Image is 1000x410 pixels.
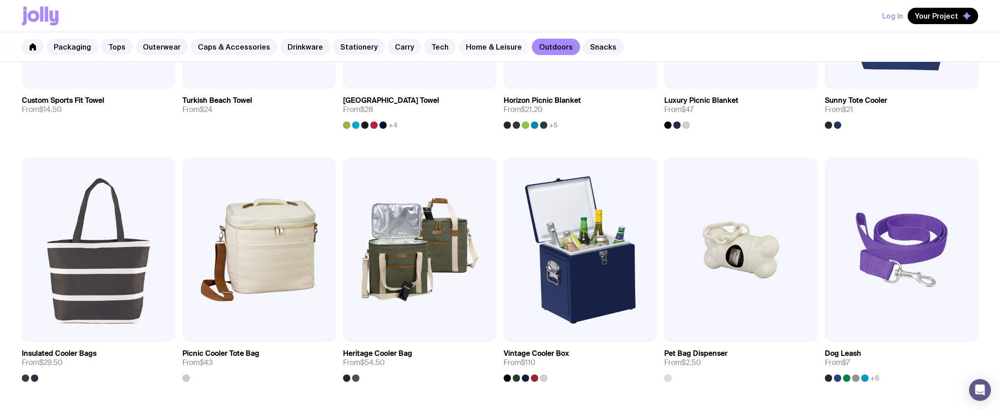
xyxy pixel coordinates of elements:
[521,358,535,367] span: $110
[22,342,175,382] a: Insulated Cooler BagsFrom$29.50
[182,96,252,105] h3: Turkish Beach Towel
[521,105,543,114] span: $21.20
[343,89,496,129] a: [GEOGRAPHIC_DATA] TowelFrom$28+4
[182,105,212,114] span: From
[343,96,439,105] h3: [GEOGRAPHIC_DATA] Towel
[664,342,818,382] a: Pet Bag DispenserFrom$2.50
[825,342,978,382] a: Dog LeashFrom$7+6
[664,349,727,358] h3: Pet Bag Dispenser
[101,39,133,55] a: Tops
[191,39,278,55] a: Caps & Accessories
[532,39,580,55] a: Outdoors
[842,358,850,367] span: $7
[504,358,535,367] span: From
[22,96,104,105] h3: Custom Sports Fit Towel
[343,342,496,382] a: Heritage Cooler BagFrom$54.50
[333,39,385,55] a: Stationery
[200,358,212,367] span: $43
[549,121,557,129] span: +5
[388,39,421,55] a: Carry
[22,358,63,367] span: From
[915,11,958,20] span: Your Project
[22,89,175,121] a: Custom Sports Fit TowelFrom$14.50
[504,89,657,129] a: Horizon Picnic BlanketFrom$21.20+5
[136,39,188,55] a: Outerwear
[825,105,853,114] span: From
[22,105,62,114] span: From
[664,358,701,367] span: From
[504,105,543,114] span: From
[182,342,336,382] a: Picnic Cooler Tote BagFrom$43
[343,358,385,367] span: From
[682,358,701,367] span: $2.50
[459,39,529,55] a: Home & Leisure
[39,105,62,114] span: $14.50
[969,379,991,401] div: Open Intercom Messenger
[825,89,978,129] a: Sunny Tote CoolerFrom$21
[182,89,336,121] a: Turkish Beach TowelFrom$24
[343,105,373,114] span: From
[46,39,98,55] a: Packaging
[825,96,887,105] h3: Sunny Tote Cooler
[908,8,978,24] button: Your Project
[882,8,903,24] button: Log In
[583,39,624,55] a: Snacks
[825,358,850,367] span: From
[664,105,694,114] span: From
[182,349,259,358] h3: Picnic Cooler Tote Bag
[424,39,456,55] a: Tech
[389,121,398,129] span: +4
[504,342,657,382] a: Vintage Cooler BoxFrom$110
[504,96,581,105] h3: Horizon Picnic Blanket
[825,349,861,358] h3: Dog Leash
[39,358,63,367] span: $29.50
[360,105,373,114] span: $28
[343,349,412,358] h3: Heritage Cooler Bag
[504,349,569,358] h3: Vintage Cooler Box
[280,39,330,55] a: Drinkware
[360,358,385,367] span: $54.50
[22,349,96,358] h3: Insulated Cooler Bags
[682,105,694,114] span: $47
[200,105,212,114] span: $24
[182,358,212,367] span: From
[842,105,853,114] span: $21
[870,375,879,382] span: +6
[664,96,738,105] h3: Luxury Picnic Blanket
[664,89,818,129] a: Luxury Picnic BlanketFrom$47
